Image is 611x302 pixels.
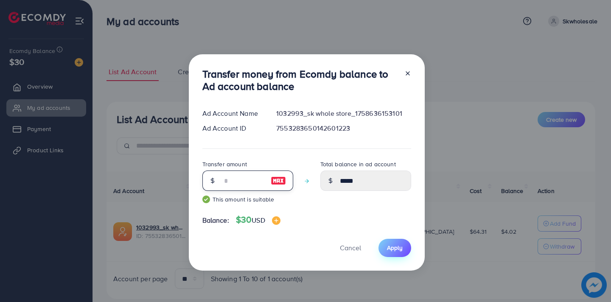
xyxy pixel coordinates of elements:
[202,195,293,204] small: This amount is suitable
[202,68,398,92] h3: Transfer money from Ecomdy balance to Ad account balance
[320,160,396,168] label: Total balance in ad account
[202,215,229,225] span: Balance:
[269,123,418,133] div: 7553283650142601223
[269,109,418,118] div: 1032993_sk whole store_1758636153101
[202,160,247,168] label: Transfer amount
[202,196,210,203] img: guide
[387,243,403,252] span: Apply
[329,239,372,257] button: Cancel
[196,109,270,118] div: Ad Account Name
[196,123,270,133] div: Ad Account ID
[236,215,280,225] h4: $30
[252,215,265,225] span: USD
[272,216,280,225] img: image
[378,239,411,257] button: Apply
[340,243,361,252] span: Cancel
[271,176,286,186] img: image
